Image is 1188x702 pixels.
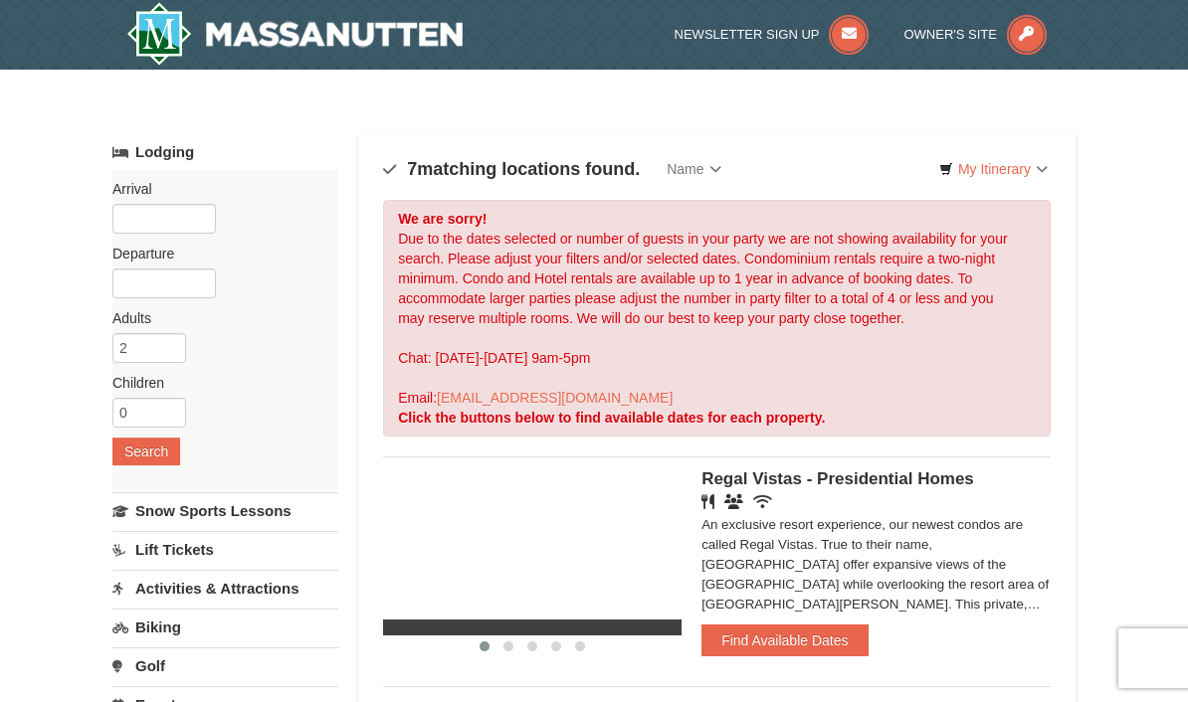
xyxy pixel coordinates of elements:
a: Massanutten Resort [126,2,463,66]
a: Name [652,149,735,189]
i: Banquet Facilities [724,494,743,509]
label: Arrival [112,179,323,199]
a: Golf [112,647,338,684]
strong: We are sorry! [398,211,487,227]
a: Snow Sports Lessons [112,492,338,529]
label: Adults [112,308,323,328]
button: Find Available Dates [701,624,868,656]
span: Owner's Site [903,27,997,42]
div: Due to the dates selected or number of guests in your party we are not showing availability for y... [383,200,1051,437]
i: Restaurant [701,494,714,509]
div: An exclusive resort experience, our newest condos are called Regal Vistas. True to their name, [G... [701,515,1051,614]
a: Biking [112,609,338,645]
a: My Itinerary [926,154,1061,184]
label: Departure [112,244,323,263]
label: Children [112,373,323,393]
a: Activities & Attractions [112,570,338,607]
a: Owner's Site [903,27,1047,42]
span: Regal Vistas - Presidential Homes [701,469,974,488]
button: Search [112,438,180,465]
i: Wireless Internet (free) [753,494,772,509]
img: Massanutten Resort Logo [126,2,463,66]
strong: Click the buttons below to find available dates for each property. [398,410,825,426]
a: Newsletter Sign Up [675,27,870,42]
a: Lodging [112,134,338,170]
a: Lift Tickets [112,531,338,568]
a: [EMAIL_ADDRESS][DOMAIN_NAME] [437,390,673,406]
span: Newsletter Sign Up [675,27,820,42]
